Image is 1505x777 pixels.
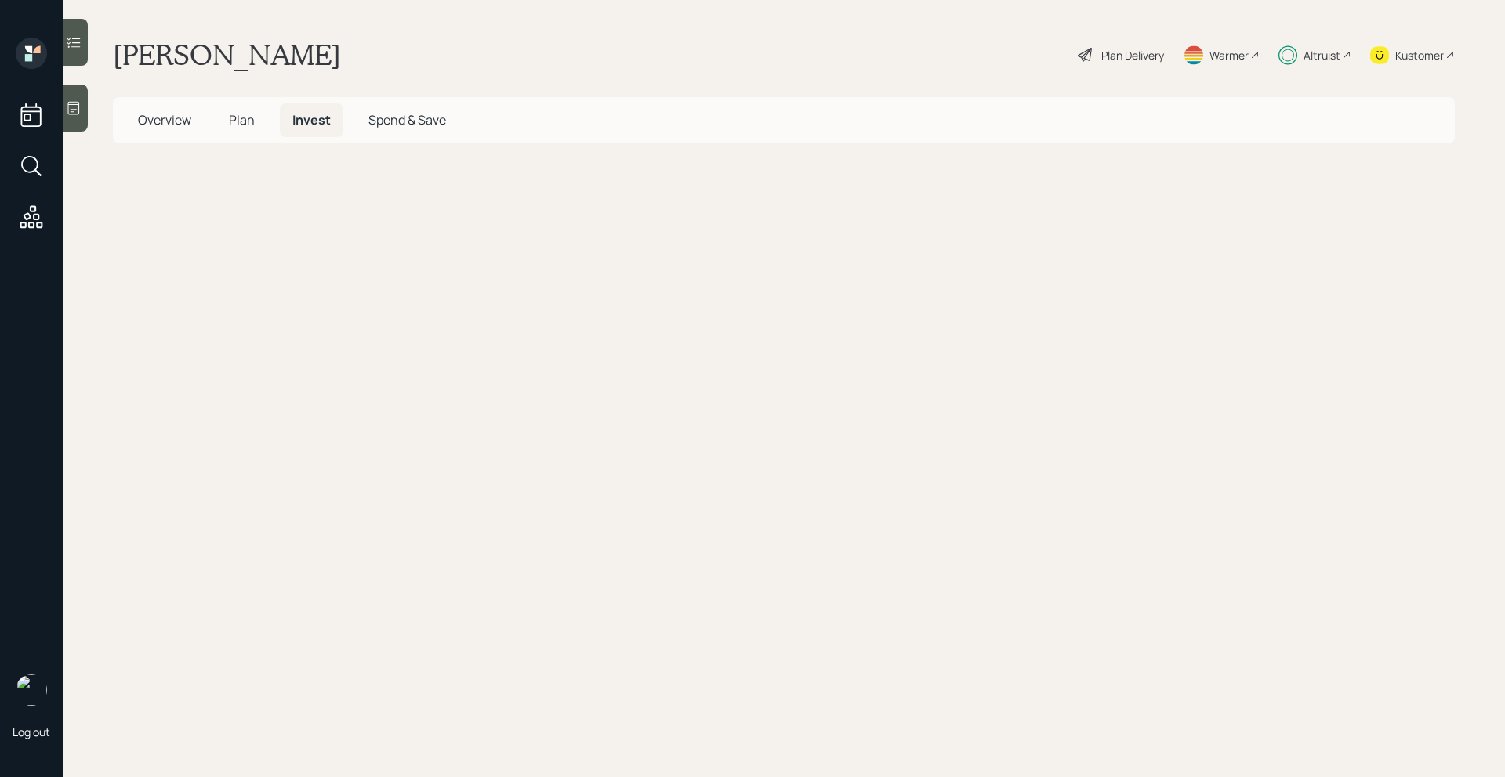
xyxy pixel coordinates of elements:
h1: [PERSON_NAME] [113,38,341,72]
div: Plan Delivery [1101,47,1164,63]
span: Invest [292,111,331,128]
div: Altruist [1304,47,1340,63]
span: Overview [138,111,191,128]
span: Spend & Save [368,111,446,128]
div: Kustomer [1395,47,1444,63]
span: Plan [229,111,255,128]
div: Warmer [1209,47,1249,63]
img: michael-russo-headshot.png [16,674,47,706]
div: Log out [13,725,50,739]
